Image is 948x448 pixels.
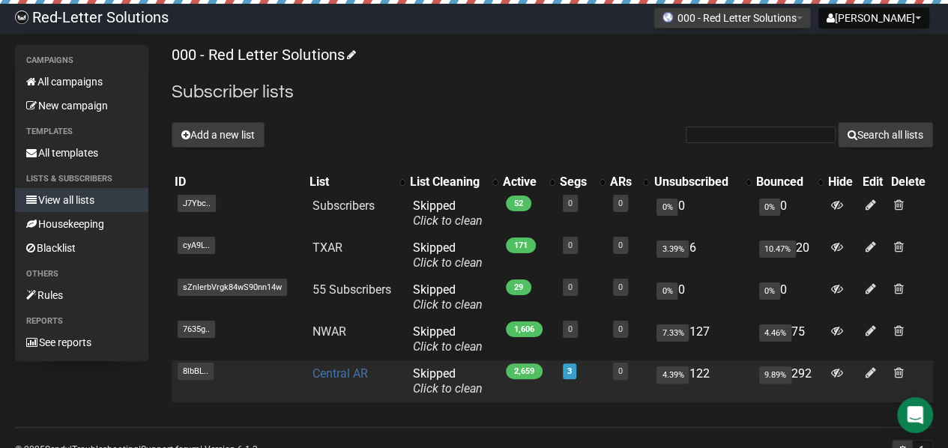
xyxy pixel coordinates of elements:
a: 0 [568,199,573,208]
div: Unsubscribed [653,175,737,190]
img: favicons [662,11,674,23]
span: 3.39% [656,240,689,258]
td: 0 [650,276,752,318]
a: Click to clean [413,214,483,228]
a: View all lists [15,188,148,212]
span: 7635g.. [178,321,215,338]
h2: Subscriber lists [172,79,933,106]
span: 52 [506,196,531,211]
a: 0 [618,240,623,250]
span: 8lbBL.. [178,363,214,380]
a: Click to clean [413,297,483,312]
a: 0 [568,282,573,292]
a: 0 [618,366,623,376]
span: Skipped [413,240,483,270]
a: Click to clean [413,255,483,270]
span: Skipped [413,324,483,354]
span: 0% [759,199,780,216]
td: 292 [753,360,825,402]
th: Bounced: No sort applied, activate to apply an ascending sort [753,172,825,193]
th: ID: No sort applied, sorting is disabled [172,172,306,193]
button: Add a new list [172,122,265,148]
button: [PERSON_NAME] [818,7,929,28]
div: Delete [891,175,930,190]
a: Rules [15,283,148,307]
a: 0 [618,324,623,334]
a: New campaign [15,94,148,118]
span: Skipped [413,282,483,312]
span: J7Ybc.. [178,195,216,212]
a: 55 Subscribers [313,282,391,297]
img: 983279c4004ba0864fc8a668c650e103 [15,10,28,24]
div: List [310,175,392,190]
span: 4.46% [759,324,791,342]
th: Unsubscribed: No sort applied, activate to apply an ascending sort [650,172,752,193]
span: 1,606 [506,321,543,337]
div: Active [503,175,542,190]
td: 20 [753,234,825,276]
div: List Cleaning [410,175,485,190]
span: 9.89% [759,366,791,384]
td: 0 [650,193,752,234]
th: Active: No sort applied, activate to apply an ascending sort [500,172,557,193]
span: 0% [656,282,677,300]
td: 6 [650,234,752,276]
a: 0 [568,240,573,250]
a: NWAR [313,324,346,339]
li: Campaigns [15,52,148,70]
a: Click to clean [413,339,483,354]
span: 10.47% [759,240,796,258]
a: All campaigns [15,70,148,94]
button: 000 - Red Letter Solutions [653,7,811,28]
a: 0 [568,324,573,334]
a: All templates [15,141,148,165]
span: Skipped [413,366,483,396]
a: Central AR [313,366,368,381]
span: 0% [656,199,677,216]
span: Skipped [413,199,483,228]
span: 2,659 [506,363,543,379]
a: Click to clean [413,381,483,396]
th: Delete: No sort applied, sorting is disabled [888,172,933,193]
div: Open Intercom Messenger [897,397,933,433]
td: 0 [753,276,825,318]
button: Search all lists [838,122,933,148]
th: Hide: No sort applied, sorting is disabled [825,172,859,193]
div: Bounced [756,175,810,190]
span: 0% [759,282,780,300]
a: Subscribers [313,199,375,213]
th: Segs: No sort applied, activate to apply an ascending sort [557,172,606,193]
span: 29 [506,279,531,295]
li: Lists & subscribers [15,170,148,188]
span: 4.39% [656,366,689,384]
span: 7.33% [656,324,689,342]
span: cyA9L.. [178,237,215,254]
a: 3 [567,366,572,376]
li: Templates [15,123,148,141]
a: Blacklist [15,236,148,260]
li: Reports [15,312,148,330]
td: 75 [753,318,825,360]
a: 000 - Red Letter Solutions [172,46,353,64]
div: Segs [560,175,591,190]
td: 127 [650,318,752,360]
div: ID [175,175,303,190]
td: 0 [753,193,825,234]
div: Hide [828,175,856,190]
a: See reports [15,330,148,354]
span: sZnIerbVrgk84wS90nn14w [178,279,287,296]
th: Edit: No sort applied, sorting is disabled [859,172,888,193]
li: Others [15,265,148,283]
a: 0 [618,282,623,292]
a: TXAR [313,240,342,255]
th: List: No sort applied, activate to apply an ascending sort [307,172,407,193]
span: 171 [506,237,536,253]
div: ARs [610,175,636,190]
a: Housekeeping [15,212,148,236]
div: Edit [862,175,885,190]
th: ARs: No sort applied, activate to apply an ascending sort [607,172,651,193]
th: List Cleaning: No sort applied, activate to apply an ascending sort [407,172,500,193]
td: 122 [650,360,752,402]
a: 0 [618,199,623,208]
